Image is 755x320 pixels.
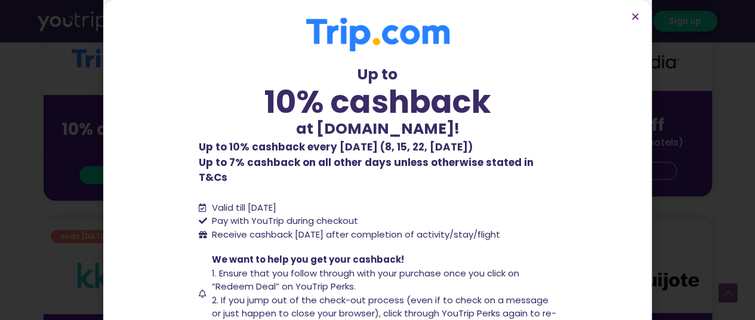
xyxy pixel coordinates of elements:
span: Valid till [DATE] [212,201,276,214]
a: Close [631,12,640,21]
div: 10% cashback [199,86,557,118]
span: We want to help you get your cashback! [212,253,404,266]
span: Receive cashback [DATE] after completion of activity/stay/flight [212,228,500,241]
span: 1. Ensure that you follow through with your purchase once you click on “Redeem Deal” on YouTrip P... [212,267,519,293]
div: Up to at [DOMAIN_NAME]! [199,63,557,140]
span: Pay with YouTrip during checkout [209,214,358,228]
b: Up to 10% cashback every [DATE] (8, 15, 22, [DATE]) [199,140,473,154]
p: Up to 7% cashback on all other days unless otherwise stated in T&Cs [199,140,557,186]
